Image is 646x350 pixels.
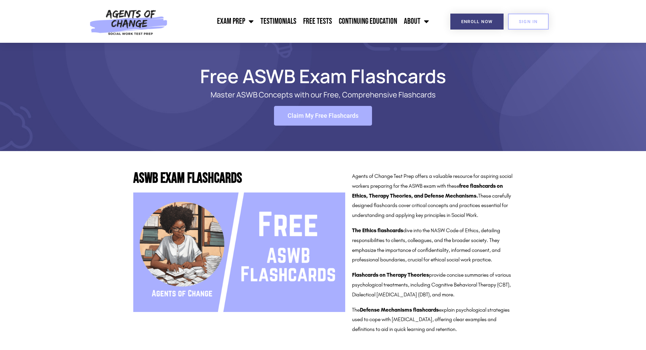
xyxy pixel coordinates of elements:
[352,183,503,199] strong: free flashcards on Ethics, Therapy Theories, and Defense Mechanisms.
[352,227,403,234] strong: The Ethics flashcards
[130,68,516,84] h1: Free ASWB Exam Flashcards
[519,19,538,24] span: SIGN IN
[450,14,504,30] a: Enroll Now
[352,270,513,299] p: provide concise summaries of various psychological treatments, including Cognitive Behavioral The...
[508,14,549,30] a: SIGN IN
[288,113,358,119] span: Claim My Free Flashcards
[360,307,439,313] strong: Defense Mechanisms flashcards
[133,171,345,186] h2: ASWB Exam Flashcards
[352,272,429,278] strong: Flashcards on Therapy Theories
[274,106,372,126] a: Claim My Free Flashcards
[335,13,400,30] a: Continuing Education
[352,171,513,220] p: Agents of Change Test Prep offers a valuable resource for aspiring social workers preparing for t...
[257,13,300,30] a: Testimonials
[214,13,257,30] a: Exam Prep
[352,305,513,334] p: The explain psychological strategies used to cope with [MEDICAL_DATA], offering clear examples an...
[400,13,432,30] a: About
[352,226,513,265] p: dive into the NASW Code of Ethics, detailing responsibilities to clients, colleagues, and the bro...
[157,91,489,99] p: Master ASWB Concepts with our Free, Comprehensive Flashcards
[300,13,335,30] a: Free Tests
[461,19,493,24] span: Enroll Now
[171,13,432,30] nav: Menu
